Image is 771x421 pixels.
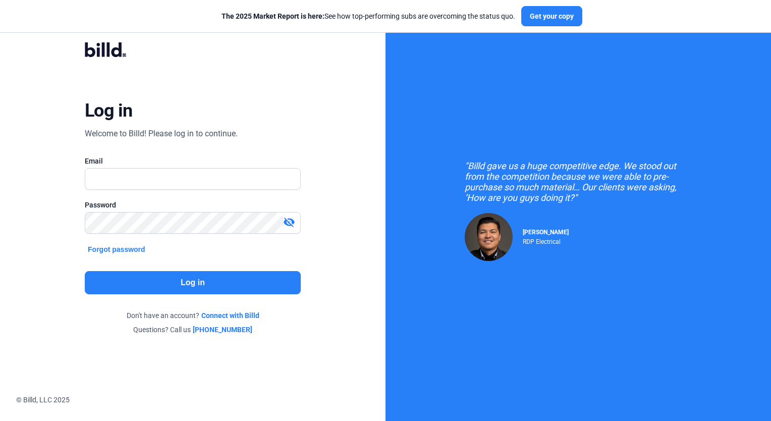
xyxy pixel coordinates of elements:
div: Email [85,156,301,166]
div: Questions? Call us [85,325,301,335]
button: Get your copy [521,6,582,26]
mat-icon: visibility_off [283,216,295,228]
div: Welcome to Billd! Please log in to continue. [85,128,238,140]
button: Forgot password [85,244,148,255]
button: Log in [85,271,301,294]
a: [PHONE_NUMBER] [193,325,252,335]
span: [PERSON_NAME] [523,229,569,236]
div: RDP Electrical [523,236,569,245]
div: "Billd gave us a huge competitive edge. We stood out from the competition because we were able to... [465,161,692,203]
div: See how top-performing subs are overcoming the status quo. [222,11,515,21]
img: Raul Pacheco [465,213,513,261]
div: Don't have an account? [85,310,301,321]
div: Log in [85,99,133,122]
div: Password [85,200,301,210]
a: Connect with Billd [201,310,259,321]
span: The 2025 Market Report is here: [222,12,324,20]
